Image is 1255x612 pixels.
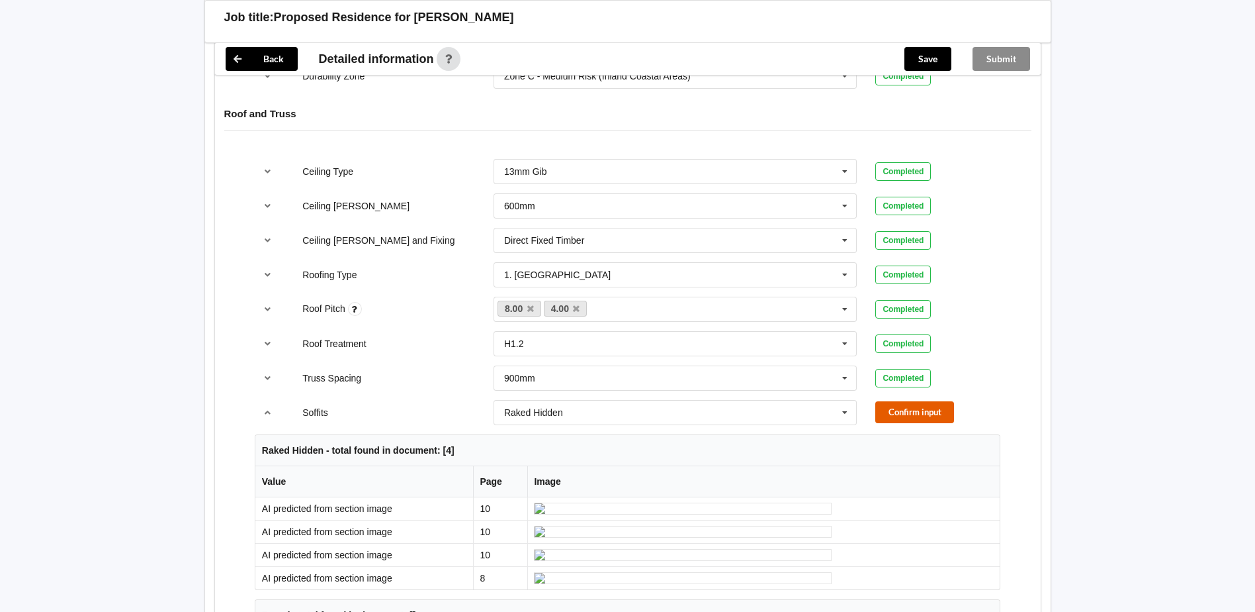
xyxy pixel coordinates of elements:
div: Completed [875,162,931,181]
button: reference-toggle [255,194,281,218]
button: Save [904,47,951,71]
div: Raked Hidden [504,408,563,417]
td: 10 [473,497,527,520]
label: Roofing Type [302,270,357,280]
div: Completed [875,300,931,319]
img: ai_input-page10-Soffits-c2.jpeg [534,549,832,561]
div: Completed [875,266,931,284]
label: Ceiling [PERSON_NAME] [302,201,410,211]
a: 4.00 [544,301,587,317]
th: Value [255,466,473,497]
h3: Job title: [224,10,274,25]
button: reference-toggle [255,229,281,252]
h4: Roof and Truss [224,107,1031,120]
label: Durability Zone [302,71,365,81]
label: Truss Spacing [302,373,361,383]
button: reference-toggle [255,332,281,356]
img: ai_input-page10-Soffits-c0.jpeg [534,503,832,515]
th: Image [527,466,1000,497]
td: AI predicted from section image [255,497,473,520]
div: H1.2 [504,339,524,348]
button: reference-toggle [255,160,281,183]
button: reference-toggle [255,366,281,390]
h3: Proposed Residence for [PERSON_NAME] [274,10,514,25]
img: ai_input-page10-Soffits-c1.jpeg [534,526,832,538]
button: reference-toggle [255,401,281,425]
label: Soffits [302,407,328,418]
div: 900mm [504,374,535,383]
a: 8.00 [498,301,541,317]
div: Completed [875,369,931,387]
label: Roof Treatment [302,338,367,349]
div: Zone C - Medium Risk (Inland Coastal Areas) [504,72,691,81]
button: Confirm input [875,401,954,423]
td: AI predicted from section image [255,543,473,566]
label: Ceiling [PERSON_NAME] and Fixing [302,235,454,246]
div: 13mm Gib [504,167,547,176]
td: 10 [473,543,527,566]
img: ai_input-page8-Soffits-c3.jpeg [534,572,832,584]
button: reference-toggle [255,263,281,287]
div: 1. [GEOGRAPHIC_DATA] [504,270,611,280]
span: Detailed information [319,53,434,65]
td: AI predicted from section image [255,520,473,543]
div: 600mm [504,201,535,211]
td: 8 [473,566,527,589]
div: Completed [875,334,931,353]
div: Completed [875,67,931,85]
td: AI predicted from section image [255,566,473,589]
button: reference-toggle [255,297,281,321]
div: Completed [875,231,931,250]
button: reference-toggle [255,64,281,88]
td: 10 [473,520,527,543]
label: Ceiling Type [302,166,353,177]
div: Direct Fixed Timber [504,236,584,245]
th: Raked Hidden - total found in document: [4] [255,435,1000,466]
div: Completed [875,197,931,215]
button: Back [226,47,298,71]
th: Page [473,466,527,497]
label: Roof Pitch [302,303,347,314]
